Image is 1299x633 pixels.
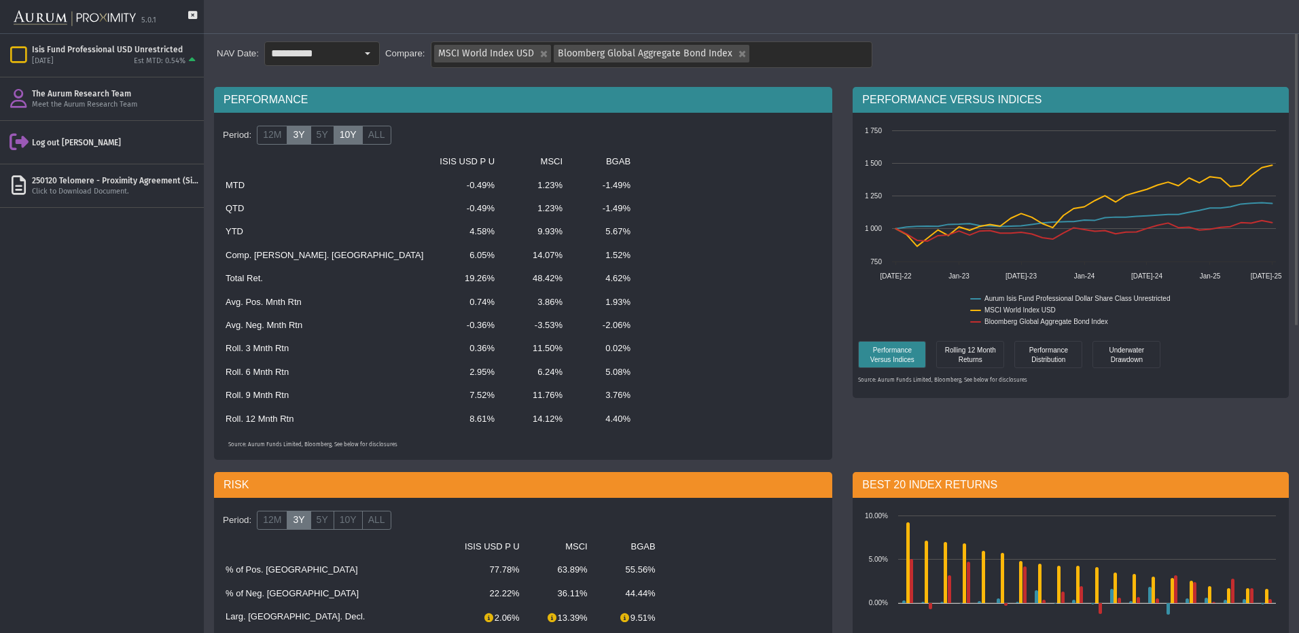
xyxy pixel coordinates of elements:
[217,337,431,360] td: Roll. 3 Mnth Rtn
[571,150,639,173] td: BGAB
[503,150,571,173] td: MSCI
[865,160,882,167] text: 1 500
[431,291,503,314] td: 0.74%
[571,267,639,290] td: 4.62%
[1074,272,1095,280] text: Jan-24
[431,42,551,62] div: MSCI World Index USD
[214,87,832,113] div: PERFORMANCE
[503,337,571,360] td: 11.50%
[217,124,257,147] div: Period:
[853,87,1289,113] div: PERFORMANCE VERSUS INDICES
[431,41,872,68] dx-tag-box: MSCI World Index USD Bloomberg Global Aggregate Bond Index
[871,258,883,266] text: 750
[571,337,639,360] td: 0.02%
[431,408,503,431] td: 8.61%
[853,472,1289,498] div: BEST 20 INDEX RETURNS
[438,48,534,59] span: MSCI World Index USD
[596,558,664,581] td: 55.56%
[936,341,1004,368] div: Rolling 12 Month Returns
[551,42,749,62] div: Bloomberg Global Aggregate Bond Index
[596,535,664,558] td: BGAB
[528,582,596,605] td: 36.11%
[984,295,1170,302] text: Aurum Isis Fund Professional Dollar Share Class Unrestricted
[217,605,457,630] td: Larg. [GEOGRAPHIC_DATA]. Decl.
[431,244,503,267] td: 6.05%
[865,225,882,232] text: 1 000
[32,44,198,55] div: Isis Fund Professional USD Unrestricted
[865,127,882,134] text: 1 750
[32,56,54,67] div: [DATE]
[431,267,503,290] td: 19.26%
[503,291,571,314] td: 3.86%
[528,535,596,558] td: MSCI
[217,267,431,290] td: Total Ret.
[503,220,571,243] td: 9.93%
[217,408,431,431] td: Roll. 12 Mnth Rtn
[571,361,639,384] td: 5.08%
[217,384,431,407] td: Roll. 9 Mnth Rtn
[571,314,639,337] td: -2.06%
[214,472,832,498] div: RISK
[503,244,571,267] td: 14.07%
[32,175,198,186] div: 250120 Telomere - Proximity Agreement (Signed).pdf
[141,16,156,26] div: 5.0.1
[214,48,264,60] div: NAV Date:
[503,384,571,407] td: 11.76%
[869,556,888,563] text: 5.00%
[861,344,923,364] div: Performance Versus Indices
[362,126,391,145] label: ALL
[287,511,310,530] label: 3Y
[431,220,503,243] td: 4.58%
[362,511,391,530] label: ALL
[984,306,1056,314] text: MSCI World Index USD
[14,3,136,33] img: Aurum-Proximity%20white.svg
[503,361,571,384] td: 6.24%
[865,512,888,520] text: 10.00%
[334,126,363,145] label: 10Y
[217,197,431,220] td: QTD
[858,377,1283,384] p: Source: Aurum Funds Limited, Bloomberg, See below for disclosures
[217,174,431,197] td: MTD
[596,605,664,630] td: 9.51%
[431,150,503,173] td: ISIS USD P U
[503,174,571,197] td: 1.23%
[32,137,198,148] div: Log out [PERSON_NAME]
[1006,272,1037,280] text: [DATE]-23
[431,361,503,384] td: 2.95%
[571,408,639,431] td: 4.40%
[356,42,379,65] div: Select
[457,558,528,581] td: 77.78%
[457,535,528,558] td: ISIS USD P U
[134,56,185,67] div: Est MTD: 0.54%
[940,344,1001,364] div: Rolling 12 Month Returns
[380,48,431,60] div: Compare:
[217,582,457,605] td: % of Neg. [GEOGRAPHIC_DATA]
[334,511,363,530] label: 10Y
[217,291,431,314] td: Avg. Pos. Mnth Rtn
[1018,344,1079,364] div: Performance Distribution
[571,174,639,197] td: -1.49%
[431,174,503,197] td: -0.49%
[1096,344,1157,364] div: Underwater Drawdown
[32,88,198,99] div: The Aurum Research Team
[32,100,198,110] div: Meet the Aurum Research Team
[1014,341,1082,368] div: Performance Distribution
[571,291,639,314] td: 1.93%
[431,197,503,220] td: -0.49%
[1131,272,1162,280] text: [DATE]-24
[503,197,571,220] td: 1.23%
[228,441,818,449] p: Source: Aurum Funds Limited, Bloomberg, See below for disclosures
[984,318,1108,325] text: Bloomberg Global Aggregate Bond Index
[571,197,639,220] td: -1.49%
[217,244,431,267] td: Comp. [PERSON_NAME]. [GEOGRAPHIC_DATA]
[287,126,310,145] label: 3Y
[1251,272,1282,280] text: [DATE]-25
[257,126,287,145] label: 12M
[596,582,664,605] td: 44.44%
[217,558,457,581] td: % of Pos. [GEOGRAPHIC_DATA]
[858,341,926,368] div: Performance Versus Indices
[217,220,431,243] td: YTD
[1092,341,1160,368] div: Underwater Drawdown
[257,511,287,530] label: 12M
[431,314,503,337] td: -0.36%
